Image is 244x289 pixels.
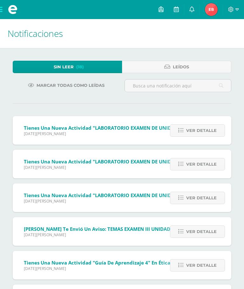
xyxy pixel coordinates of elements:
[24,259,199,266] span: Tienes una nueva actividad "guía de aprendizaje 4" En Ética Profesional
[186,158,217,170] span: Ver detalle
[13,61,122,73] a: Sin leer(18)
[205,3,218,16] img: 71711bd8aa2cf53c91d992f3c93e6204.png
[24,266,199,271] span: [DATE][PERSON_NAME]
[186,125,217,136] span: Ver detalle
[24,232,195,237] span: [DATE][PERSON_NAME]
[186,259,217,271] span: Ver detalle
[37,79,105,91] span: Marcar todas como leídas
[8,27,63,39] span: Notificaciones
[54,61,74,73] span: Sin leer
[173,61,189,73] span: Leídos
[76,61,84,73] span: (18)
[125,79,231,92] input: Busca una notificación aquí
[20,79,112,92] a: Marcar todas como leídas
[24,226,195,232] span: [PERSON_NAME] te envió un aviso: TEMAS EXAMEN III UNIDAD BIOLOGIA
[186,192,217,204] span: Ver detalle
[186,226,217,237] span: Ver detalle
[122,61,231,73] a: Leídos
